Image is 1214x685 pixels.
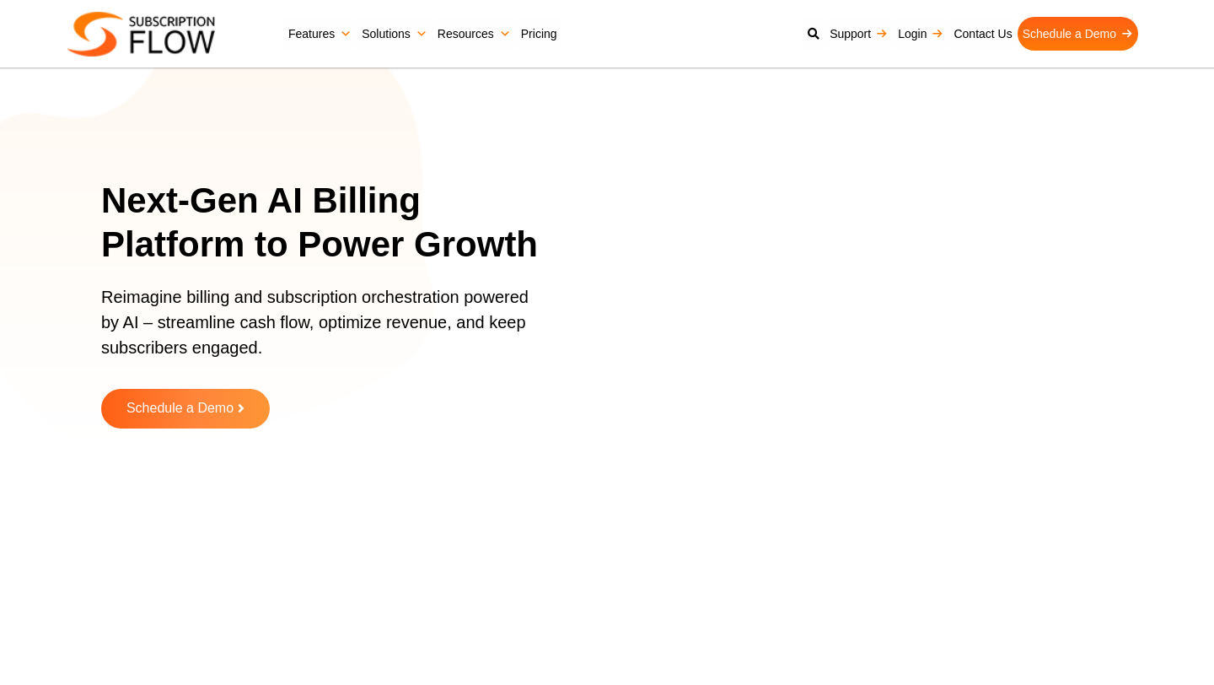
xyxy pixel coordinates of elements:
a: Resources [432,17,516,51]
h1: Next-Gen AI Billing Platform to Power Growth [101,179,561,267]
a: Schedule a Demo [1018,17,1138,51]
a: Support [825,17,893,51]
img: Subscriptionflow [67,12,215,57]
a: Pricing [516,17,562,51]
span: Schedule a Demo [126,402,234,416]
a: Schedule a Demo [101,389,270,429]
a: Login [893,17,948,51]
a: Features [283,17,357,51]
p: Reimagine billing and subscription orchestration powered by AI – streamline cash flow, optimize r... [101,284,540,377]
a: Solutions [357,17,432,51]
a: Contact Us [948,17,1017,51]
